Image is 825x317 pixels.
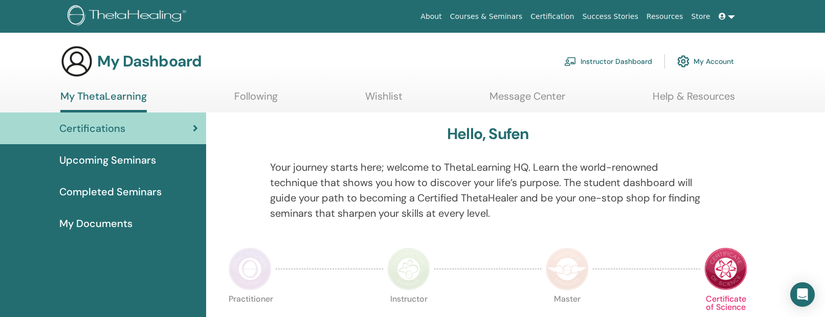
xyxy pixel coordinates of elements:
span: Upcoming Seminars [59,152,156,168]
p: Your journey starts here; welcome to ThetaLearning HQ. Learn the world-renowned technique that sh... [270,160,706,221]
img: Certificate of Science [704,247,747,290]
h3: Hello, Sufen [447,125,529,143]
img: logo.png [68,5,190,28]
img: Practitioner [229,247,272,290]
span: Certifications [59,121,125,136]
a: Success Stories [578,7,642,26]
h3: My Dashboard [97,52,202,71]
div: Open Intercom Messenger [790,282,815,307]
img: generic-user-icon.jpg [60,45,93,78]
a: About [416,7,445,26]
a: Wishlist [365,90,403,110]
span: My Documents [59,216,132,231]
a: Help & Resources [653,90,735,110]
span: Completed Seminars [59,184,162,199]
a: Courses & Seminars [446,7,527,26]
a: Resources [642,7,687,26]
a: My ThetaLearning [60,90,147,112]
img: Instructor [387,247,430,290]
img: chalkboard-teacher.svg [564,57,576,66]
img: cog.svg [677,53,689,70]
a: Certification [526,7,578,26]
img: Master [546,247,589,290]
a: My Account [677,50,734,73]
a: Instructor Dashboard [564,50,652,73]
a: Message Center [489,90,565,110]
a: Store [687,7,715,26]
a: Following [234,90,278,110]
